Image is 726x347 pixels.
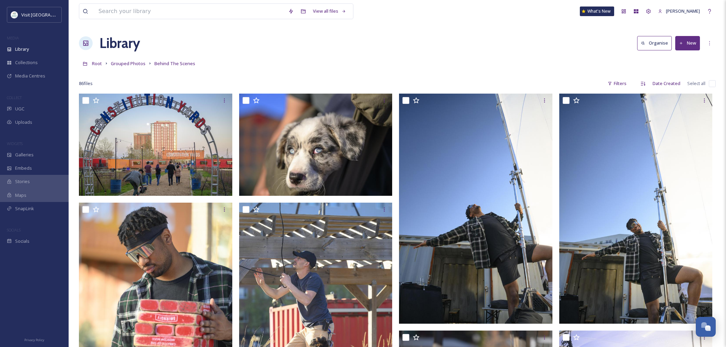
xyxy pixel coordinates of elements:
[559,94,713,324] img: BTS 41.jpg
[655,4,703,18] a: [PERSON_NAME]
[111,60,145,67] span: Grouped Photos
[15,178,30,185] span: Stories
[7,35,19,40] span: MEDIA
[92,59,102,68] a: Root
[95,4,285,19] input: Search your library
[15,192,26,199] span: Maps
[11,11,18,18] img: download%20%281%29.jpeg
[21,11,74,18] span: Visit [GEOGRAPHIC_DATA]
[15,165,32,171] span: Embeds
[687,80,705,87] span: Select all
[111,59,145,68] a: Grouped Photos
[666,8,700,14] span: [PERSON_NAME]
[637,36,675,50] a: Organise
[15,238,30,244] span: Socials
[92,60,102,67] span: Root
[7,95,22,100] span: COLLECT
[15,106,24,112] span: UGC
[7,141,23,146] span: WIDGETS
[24,335,44,344] a: Privacy Policy
[15,119,32,125] span: Uploads
[99,33,140,53] a: Library
[649,77,684,90] div: Date Created
[154,60,195,67] span: Behind The Scenes
[604,77,630,90] div: Filters
[15,46,29,52] span: Library
[399,94,552,324] img: BTS 42.jpg
[675,36,700,50] button: New
[79,94,232,196] img: BTS 44.jpg
[7,227,21,232] span: SOCIALS
[15,73,45,79] span: Media Centres
[580,7,614,16] a: What's New
[696,317,716,337] button: Open Chat
[309,4,350,18] a: View all files
[637,36,672,50] button: Organise
[15,205,34,212] span: SnapLink
[15,152,34,158] span: Galleries
[239,94,393,196] img: BTS 43.jpg
[15,59,38,66] span: Collections
[79,80,93,87] span: 86 file s
[24,338,44,342] span: Privacy Policy
[154,59,195,68] a: Behind The Scenes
